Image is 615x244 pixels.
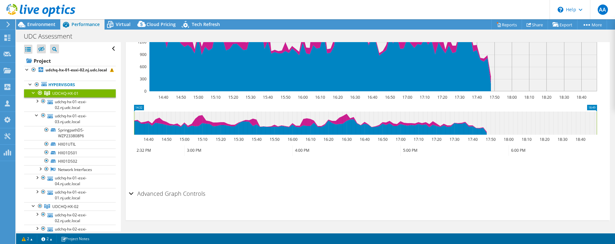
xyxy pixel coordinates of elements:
text: 17:00 [395,137,405,142]
text: 17:40 [468,137,477,142]
a: HX01UTIL [24,140,116,149]
text: 15:10 [197,137,207,142]
text: 17:50 [485,137,495,142]
h2: Advanced Graph Controls [129,187,205,200]
text: 16:40 [359,137,369,142]
text: 15:20 [215,137,225,142]
a: udchq-hx-01-esxi-02.nj.udc.local [24,66,116,74]
text: 16:40 [367,95,377,100]
text: 17:30 [449,137,459,142]
text: 17:20 [431,137,441,142]
text: 17:10 [413,137,423,142]
text: 16:50 [377,137,387,142]
a: Project [24,56,116,66]
h1: UDC Assessment [21,33,82,40]
text: 17:30 [454,95,464,100]
text: 300 [140,76,147,82]
span: Tech Refresh [192,21,220,27]
span: AA [598,5,608,15]
a: More [577,20,607,30]
a: 2 [37,235,57,243]
a: Export [548,20,577,30]
a: udchq-hx-01-esxi-04.nj.udc.local [24,174,116,188]
text: 15:00 [179,137,189,142]
span: Performance [72,21,100,27]
text: 18:40 [576,95,586,100]
text: 16:20 [323,137,333,142]
text: 18:30 [557,137,567,142]
text: 15:50 [280,95,290,100]
a: udchq-hx-01-esxi-02.nj.udc.local [24,97,116,112]
a: udchq-hx-02-esxi-02.nj.udc.local [24,211,116,225]
span: Environment [27,21,55,27]
text: 18:00 [507,95,517,100]
text: 16:30 [350,95,360,100]
text: 18:20 [539,137,549,142]
a: Share [522,20,548,30]
text: 18:30 [559,95,569,100]
text: 14:40 [143,137,153,142]
a: udchq-hx-01-esxi-03.nj.udc.local [24,112,116,126]
text: 900 [140,52,147,57]
text: 600 [140,64,147,69]
text: 16:30 [341,137,351,142]
span: Virtual [116,21,131,27]
text: 14:50 [176,95,186,100]
a: SpringpathDS-WZP233808P6 [24,126,116,140]
text: 18:40 [575,137,585,142]
a: udchq-hx-02-esxi-03.nj.udc.local [24,225,116,239]
text: 17:10 [419,95,429,100]
a: Reports [491,20,522,30]
text: 14:50 [161,137,171,142]
text: 17:00 [402,95,412,100]
a: UDCHQ-HX-02 [24,202,116,211]
text: 17:40 [472,95,482,100]
text: 15:50 [269,137,279,142]
a: Network Interfaces [24,165,116,174]
a: Project Notes [56,235,94,243]
span: UDCHQ-HX-01 [52,91,79,96]
text: 16:00 [287,137,297,142]
text: 0 [144,88,147,94]
text: 16:10 [315,95,325,100]
text: 15:00 [193,95,203,100]
svg: \n [558,7,563,13]
a: HX01DS02 [24,157,116,165]
text: 15:30 [233,137,243,142]
text: 18:00 [503,137,513,142]
text: 16:00 [298,95,307,100]
text: 15:30 [245,95,255,100]
text: 18:20 [541,95,551,100]
text: 16:20 [333,95,342,100]
a: HX01DS01 [24,149,116,157]
a: 2 [17,235,37,243]
text: 16:50 [385,95,395,100]
a: UDCHQ-HX-01 [24,89,116,97]
b: udchq-hx-01-esxi-02.nj.udc.local [46,67,107,73]
text: 17:50 [489,95,499,100]
text: 15:40 [251,137,261,142]
text: 1200 [138,39,147,45]
text: 14:40 [158,95,168,100]
text: 18:10 [521,137,531,142]
text: 18:10 [524,95,534,100]
span: Cloud Pricing [147,21,176,27]
span: UDCHQ-HX-02 [52,204,79,209]
text: 15:40 [263,95,273,100]
a: Hypervisors [24,81,116,89]
text: 15:10 [210,95,220,100]
text: 15:20 [228,95,238,100]
text: 16:10 [305,137,315,142]
a: udchq-hx-01-esxi-01.nj.udc.local [24,188,116,202]
text: 17:20 [437,95,447,100]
